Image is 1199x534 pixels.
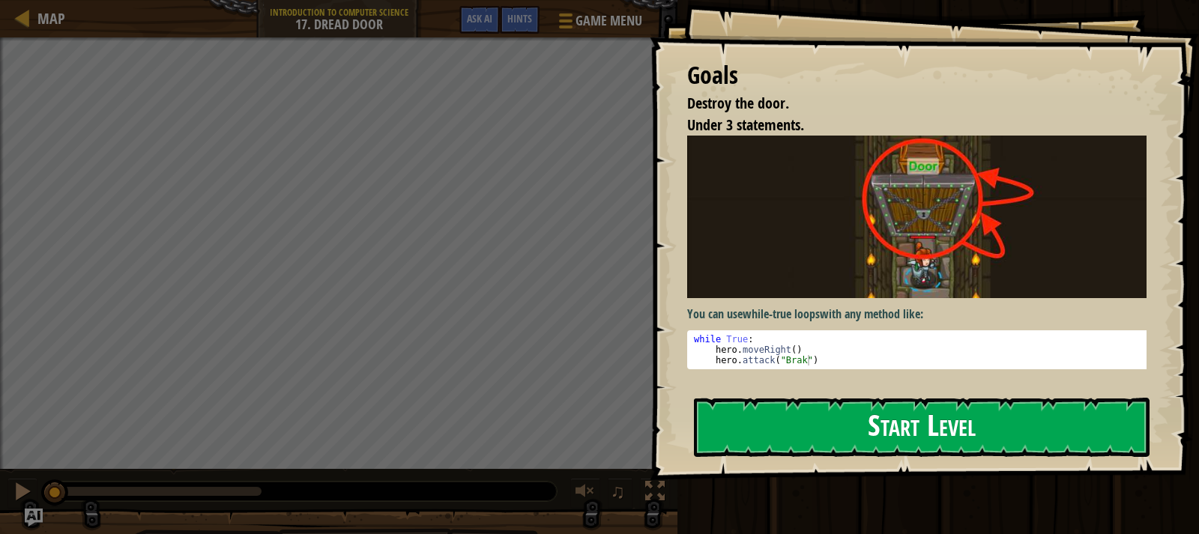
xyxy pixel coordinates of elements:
[507,11,532,25] span: Hints
[7,478,37,509] button: Ctrl + P: Pause
[576,11,642,31] span: Game Menu
[547,6,651,41] button: Game Menu
[668,93,1143,115] li: Destroy the door.
[743,306,820,322] strong: while-true loops
[668,115,1143,136] li: Under 3 statements.
[611,480,626,503] span: ♫
[687,306,1158,323] p: You can use with any method like:
[25,509,43,527] button: Ask AI
[640,478,670,509] button: Toggle fullscreen
[30,8,65,28] a: Map
[687,93,789,113] span: Destroy the door.
[37,8,65,28] span: Map
[467,11,492,25] span: Ask AI
[687,115,804,135] span: Under 3 statements.
[694,398,1150,457] button: Start Level
[459,6,500,34] button: Ask AI
[687,136,1158,298] img: Dread door
[687,58,1147,93] div: Goals
[570,478,600,509] button: Adjust volume
[608,478,633,509] button: ♫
